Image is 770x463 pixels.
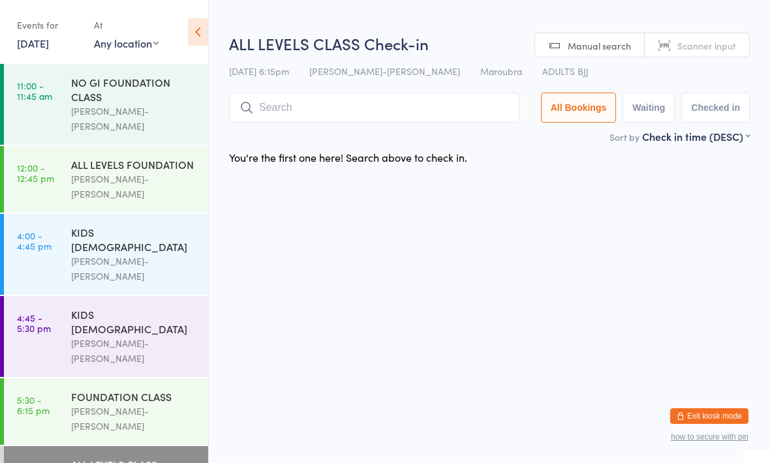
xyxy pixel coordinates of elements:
[642,129,750,143] div: Check in time (DESC)
[71,104,197,134] div: [PERSON_NAME]-[PERSON_NAME]
[17,312,51,333] time: 4:45 - 5:30 pm
[623,93,675,123] button: Waiting
[71,307,197,336] div: KIDS [DEMOGRAPHIC_DATA]
[94,36,159,50] div: Any location
[71,75,197,104] div: NO GI FOUNDATION CLASS
[671,432,748,441] button: how to secure with pin
[609,130,639,143] label: Sort by
[17,14,81,36] div: Events for
[4,378,208,445] a: 5:30 -6:15 pmFOUNDATION CLASS[PERSON_NAME]-[PERSON_NAME]
[670,408,748,424] button: Exit kiosk mode
[229,150,467,164] div: You're the first one here! Search above to check in.
[71,404,197,434] div: [PERSON_NAME]-[PERSON_NAME]
[17,162,54,183] time: 12:00 - 12:45 pm
[71,254,197,284] div: [PERSON_NAME]-[PERSON_NAME]
[17,36,49,50] a: [DATE]
[71,225,197,254] div: KIDS [DEMOGRAPHIC_DATA]
[71,389,197,404] div: FOUNDATION CLASS
[677,39,736,52] span: Scanner input
[4,214,208,295] a: 4:00 -4:45 pmKIDS [DEMOGRAPHIC_DATA][PERSON_NAME]-[PERSON_NAME]
[568,39,631,52] span: Manual search
[681,93,750,123] button: Checked in
[71,336,197,366] div: [PERSON_NAME]-[PERSON_NAME]
[17,230,52,251] time: 4:00 - 4:45 pm
[309,65,460,78] span: [PERSON_NAME]-[PERSON_NAME]
[4,296,208,377] a: 4:45 -5:30 pmKIDS [DEMOGRAPHIC_DATA][PERSON_NAME]-[PERSON_NAME]
[4,146,208,213] a: 12:00 -12:45 pmALL LEVELS FOUNDATION[PERSON_NAME]-[PERSON_NAME]
[229,93,519,123] input: Search
[17,80,52,101] time: 11:00 - 11:45 am
[542,65,589,78] span: ADULTS BJJ
[480,65,522,78] span: Maroubra
[541,93,617,123] button: All Bookings
[229,33,750,54] h2: ALL LEVELS CLASS Check-in
[4,64,208,145] a: 11:00 -11:45 amNO GI FOUNDATION CLASS[PERSON_NAME]-[PERSON_NAME]
[71,157,197,172] div: ALL LEVELS FOUNDATION
[71,172,197,202] div: [PERSON_NAME]-[PERSON_NAME]
[94,14,159,36] div: At
[229,65,289,78] span: [DATE] 6:15pm
[17,395,50,415] time: 5:30 - 6:15 pm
